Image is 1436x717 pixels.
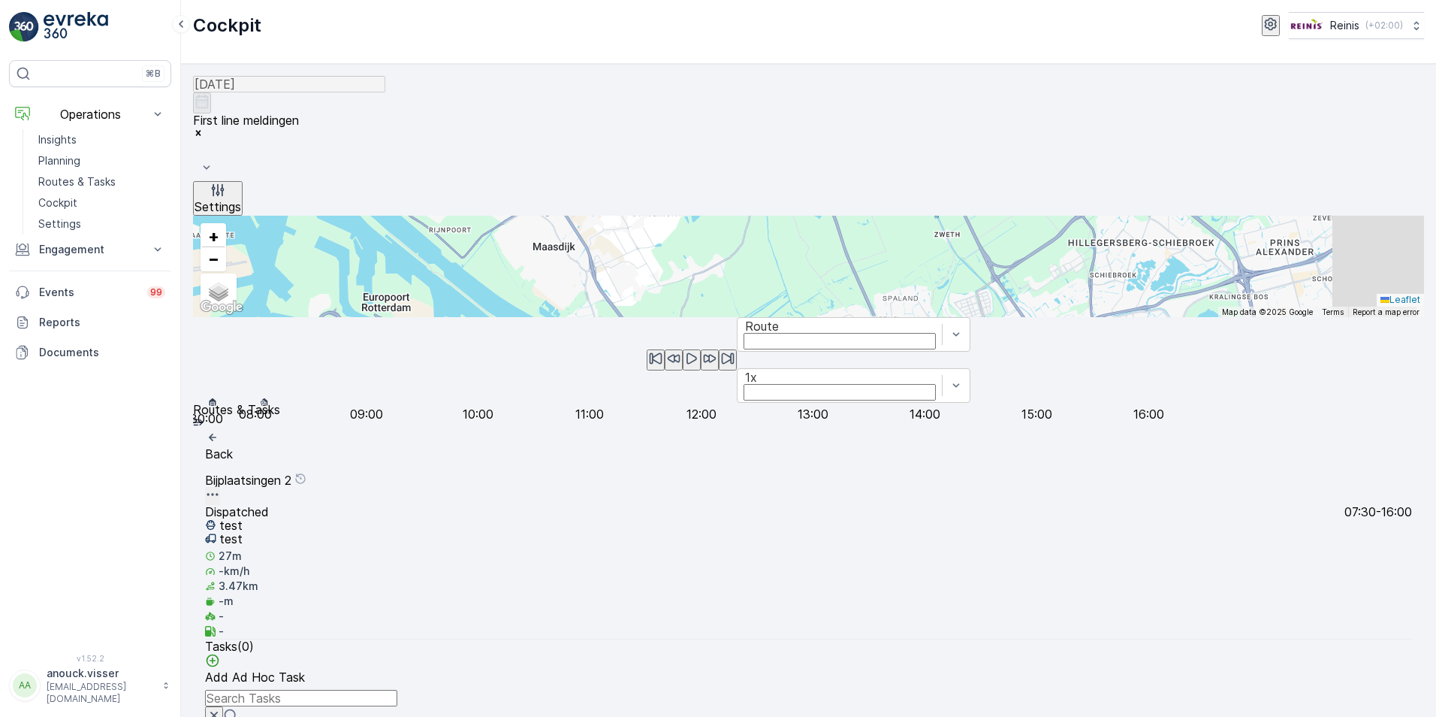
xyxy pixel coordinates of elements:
[1322,307,1344,316] a: Terms (opens in new tab)
[219,532,243,546] p: test
[205,653,305,684] a: Add Ad Hoc Task
[193,113,1424,127] div: First line meldingen
[9,654,171,663] span: v 1.52.2
[9,337,171,368] a: Documents
[1344,505,1412,519] p: 07:30-16:00
[205,640,1412,653] p: Tasks ( 0 )
[202,247,225,270] a: Zoom Out
[39,285,138,300] p: Events
[219,564,249,579] p: -km/h
[38,132,77,147] p: Insights
[32,150,171,171] a: Planning
[1380,294,1420,305] a: Leaflet
[9,99,171,129] button: Operations
[39,345,165,360] p: Documents
[9,307,171,337] a: Reports
[193,14,261,38] p: Cockpit
[38,216,81,231] p: Settings
[745,371,934,384] div: 1x
[798,407,828,421] p: 13:00
[32,129,171,150] a: Insights
[38,153,80,168] p: Planning
[32,213,171,234] a: Settings
[202,275,235,308] a: Layers
[1289,17,1324,34] img: Reinis-Logo-Vrijstaand_Tekengebied-1-copy2_aBO4n7j.png
[193,283,340,297] input: Search for tasks or a location
[205,505,269,519] p: Dispatched
[208,226,219,246] span: +
[9,12,39,42] img: logo
[197,298,246,317] a: Open this area in Google Maps (opens a new window)
[205,473,291,487] p: Bijplaatsingen 2
[205,430,233,461] a: Back
[205,690,397,706] input: Search Tasks
[219,609,224,624] p: -
[9,666,171,705] button: AAanouck.visser[EMAIL_ADDRESS][DOMAIN_NAME]
[219,549,242,564] p: 27m
[1021,407,1052,421] p: 15:00
[463,407,493,421] p: 10:00
[193,216,1424,250] summary: Assignee Status
[203,216,275,228] span: Assignee Status
[13,673,37,697] div: AA
[1222,307,1313,316] span: Map data ©2025 Google
[294,473,306,487] div: Help Tooltip Icon
[9,277,171,307] a: Events99
[47,681,155,705] p: [EMAIL_ADDRESS][DOMAIN_NAME]
[745,319,934,333] div: Route
[173,412,223,425] p: 07:30:00
[1330,18,1359,33] p: Reinis
[195,200,241,213] p: Settings
[47,666,155,681] p: anouck.visser
[350,407,383,421] p: 09:00
[39,242,141,257] p: Engagement
[219,519,243,532] p: test
[205,670,305,684] p: Add Ad Hoc Task
[9,234,171,265] button: Engagement
[202,225,225,247] a: Zoom In
[219,579,258,594] p: 3.47km
[146,68,161,80] p: ⌘B
[193,127,1424,141] div: Remove First line meldingen
[219,594,234,609] p: -m
[38,174,116,189] p: Routes & Tasks
[219,624,224,639] p: -
[1353,307,1419,316] a: Report a map error
[193,76,385,92] input: dd/mm/yyyy
[39,107,141,121] p: Operations
[910,407,940,421] p: 14:00
[686,407,716,421] p: 12:00
[1365,20,1403,32] p: ( +02:00 )
[208,249,219,268] span: −
[193,250,1424,283] summary: Activities
[197,298,246,317] img: Google
[193,181,243,216] button: Settings
[150,286,162,298] p: 99
[1289,12,1424,39] button: Reinis(+02:00)
[38,195,77,210] p: Cockpit
[575,407,604,421] p: 11:00
[32,192,171,213] a: Cockpit
[1133,407,1164,421] p: 16:00
[39,315,165,330] p: Reports
[44,12,108,42] img: logo_light-DOdMpM7g.png
[205,447,233,461] p: Back
[239,407,272,421] p: 08:00
[193,403,1424,416] p: Routes & Tasks
[32,171,171,192] a: Routes & Tasks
